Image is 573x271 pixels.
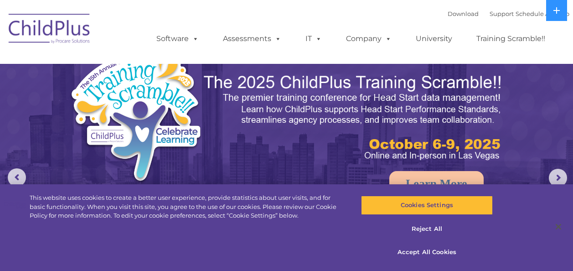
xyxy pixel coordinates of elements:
[448,10,569,17] font: |
[361,243,493,262] button: Accept All Cookies
[296,30,331,48] a: IT
[389,171,484,197] a: Learn More
[516,10,569,17] a: Schedule A Demo
[467,30,554,48] a: Training Scramble!!
[4,7,95,53] img: ChildPlus by Procare Solutions
[147,30,208,48] a: Software
[490,10,514,17] a: Support
[548,217,568,237] button: Close
[30,193,344,220] div: This website uses cookies to create a better user experience, provide statistics about user visit...
[361,196,493,215] button: Cookies Settings
[448,10,479,17] a: Download
[337,30,401,48] a: Company
[361,219,493,239] button: Reject All
[407,30,461,48] a: University
[214,30,290,48] a: Assessments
